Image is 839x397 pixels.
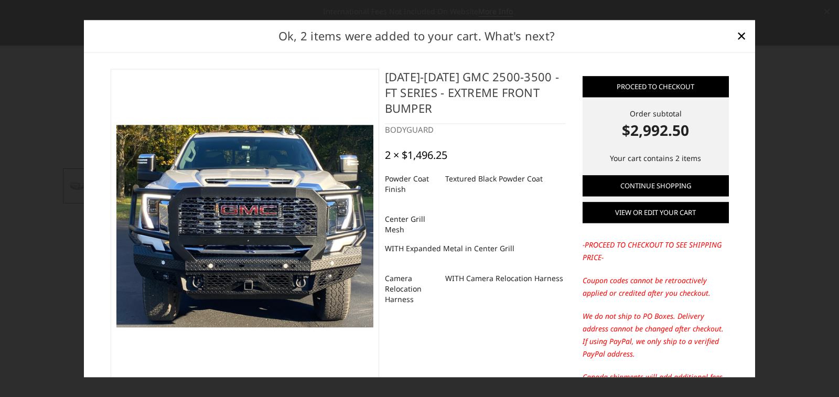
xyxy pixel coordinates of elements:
dt: Powder Coat Finish [385,169,437,199]
div: BODYGUARD [385,124,566,136]
a: Continue Shopping [583,175,729,196]
strong: $2,992.50 [583,119,729,141]
dd: WITH Expanded Metal in Center Grill [385,239,514,258]
dt: Center Grill Mesh [385,210,437,239]
img: 2024-2025 GMC 2500-3500 - FT Series - Extreme Front Bumper [116,125,373,327]
dd: Textured Black Powder Coat [445,169,543,188]
a: View or edit your cart [583,202,729,223]
p: -PROCEED TO CHECKOUT TO SEE SHIPPING PRICE- [583,239,729,264]
a: Close [733,28,750,45]
dd: WITH Camera Relocation Harness [445,269,563,288]
div: 2 × $1,496.25 [385,149,447,162]
p: Your cart contains 2 items [583,152,729,165]
h2: Ok, 2 items were added to your cart. What's next? [101,27,733,45]
p: We do not ship to PO Boxes. Delivery address cannot be changed after checkout. If using PayPal, w... [583,310,729,360]
dt: Camera Relocation Harness [385,269,437,309]
p: Coupon codes cannot be retroactively applied or credited after you checkout. [583,274,729,299]
div: Order subtotal [583,108,729,141]
span: × [737,25,746,47]
a: Proceed to checkout [583,76,729,97]
h4: [DATE]-[DATE] GMC 2500-3500 - FT Series - Extreme Front Bumper [385,69,566,124]
iframe: Chat Widget [787,347,839,397]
